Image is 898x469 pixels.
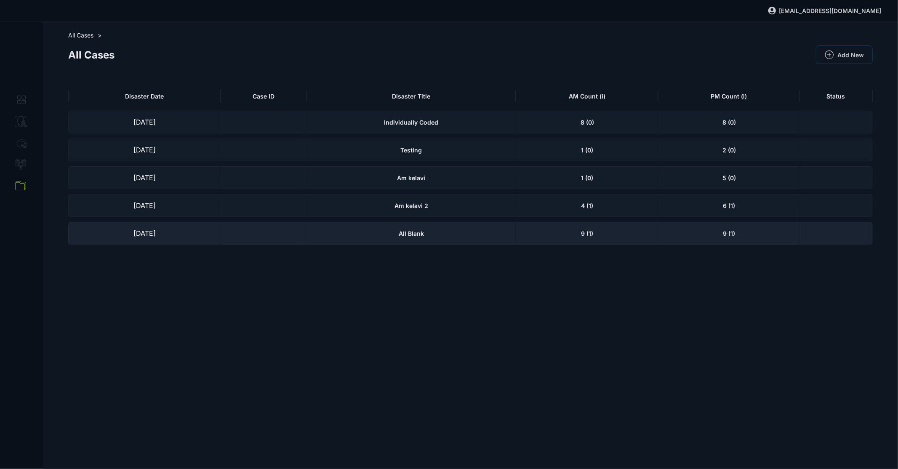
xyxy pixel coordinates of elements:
[722,174,736,181] span: 5 (0)
[68,32,93,39] span: All Cases
[581,119,594,126] span: 8 (0)
[68,166,221,189] div: [DATE]
[722,147,736,154] span: 2 (0)
[253,93,274,100] span: Case ID
[581,202,593,209] span: 4 (1)
[711,93,747,100] span: PM Count (i)
[392,93,430,100] span: Disaster Title
[581,174,593,181] span: 1 (0)
[723,202,735,209] span: 6 (1)
[569,93,605,100] span: AM Count (i)
[400,147,422,154] span: Testing
[68,111,221,133] div: [DATE]
[68,139,221,161] div: [DATE]
[837,51,864,59] span: Add New
[767,6,777,15] img: svg%3e
[723,230,735,237] span: 9 (1)
[779,7,881,14] span: [EMAIL_ADDRESS][DOMAIN_NAME]
[581,147,593,154] span: 1 (0)
[98,32,101,39] span: >
[68,194,221,217] div: [DATE]
[125,93,164,100] span: Disaster Date
[399,230,424,237] span: All Blank
[581,230,593,237] span: 9 (1)
[397,174,425,181] span: Am kelavi
[68,49,115,61] span: All Cases
[827,93,845,100] span: Status
[384,119,438,126] span: Individually Coded
[68,222,221,245] div: [DATE]
[816,45,873,64] button: Add New
[722,119,736,126] span: 8 (0)
[394,202,428,209] span: Am kelavi 2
